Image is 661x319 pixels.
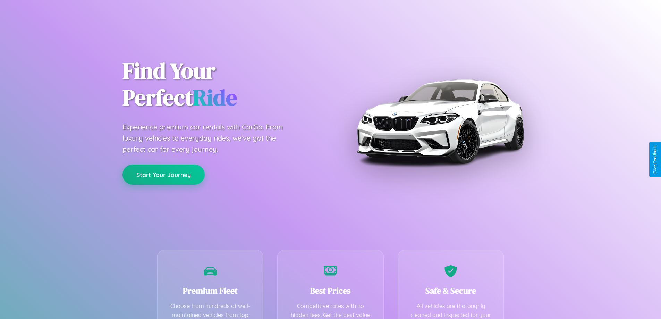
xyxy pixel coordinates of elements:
h3: Safe & Secure [408,285,493,296]
button: Start Your Journey [122,165,205,185]
img: Premium BMW car rental vehicle [353,35,527,208]
span: Ride [193,82,237,112]
div: Give Feedback [653,145,658,174]
p: Experience premium car rentals with CarGo. From luxury vehicles to everyday rides, we've got the ... [122,121,296,155]
h1: Find Your Perfect [122,58,320,111]
h3: Best Prices [288,285,373,296]
h3: Premium Fleet [168,285,253,296]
